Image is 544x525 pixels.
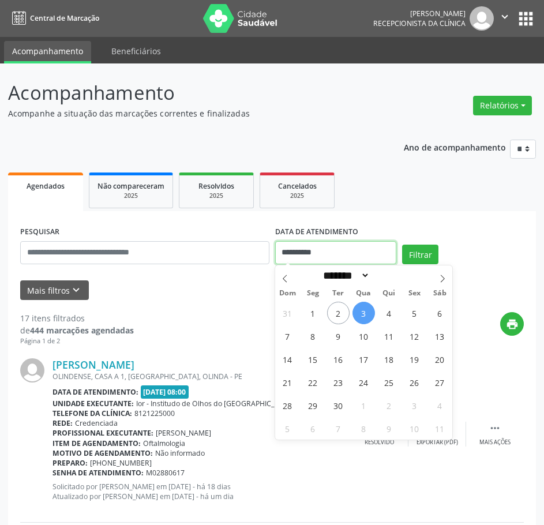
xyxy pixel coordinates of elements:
label: DATA DE ATENDIMENTO [275,223,358,241]
span: Outubro 7, 2025 [327,417,350,440]
span: Outubro 9, 2025 [378,417,400,440]
span: Setembro 11, 2025 [378,325,400,347]
p: Solicitado por [PERSON_NAME] em [DATE] - há 18 dias Atualizado por [PERSON_NAME] em [DATE] - há u... [52,482,351,501]
b: Senha de atendimento: [52,468,144,478]
button: Relatórios [473,96,532,115]
span: Outubro 3, 2025 [403,394,426,417]
b: Item de agendamento: [52,438,141,448]
span: Setembro 23, 2025 [327,371,350,393]
span: Qua [351,290,376,297]
div: Exportar (PDF) [417,438,458,447]
span: Setembro 27, 2025 [429,371,451,393]
button: apps [516,9,536,29]
span: Setembro 9, 2025 [327,325,350,347]
span: Setembro 13, 2025 [429,325,451,347]
span: Recepcionista da clínica [373,18,466,28]
span: Setembro 29, 2025 [302,394,324,417]
span: Dom [275,290,301,297]
span: Agendados [27,181,65,191]
span: Setembro 21, 2025 [276,371,299,393]
span: Cancelados [278,181,317,191]
b: Data de atendimento: [52,387,138,397]
p: Acompanhe a situação das marcações correntes e finalizadas [8,107,378,119]
span: Outubro 2, 2025 [378,394,400,417]
span: [DATE] 08:00 [141,385,189,399]
b: Profissional executante: [52,428,153,438]
span: Setembro 15, 2025 [302,348,324,370]
span: Setembro 24, 2025 [352,371,375,393]
img: img [470,6,494,31]
span: Seg [300,290,325,297]
span: Setembro 18, 2025 [378,348,400,370]
i:  [489,422,501,434]
span: Setembro 1, 2025 [302,302,324,324]
span: Resolvidos [198,181,234,191]
input: Year [370,269,408,282]
button: print [500,312,524,336]
span: Qui [376,290,402,297]
button:  [494,6,516,31]
div: 2025 [97,192,164,200]
div: 2025 [268,192,326,200]
div: 2025 [187,192,245,200]
button: Mais filtroskeyboard_arrow_down [20,280,89,301]
b: Motivo de agendamento: [52,448,153,458]
label: PESQUISAR [20,223,59,241]
span: Outubro 10, 2025 [403,417,426,440]
a: Acompanhamento [4,41,91,63]
img: img [20,358,44,382]
span: Oftalmologia [143,438,185,448]
span: Credenciada [75,418,118,428]
span: Setembro 30, 2025 [327,394,350,417]
span: Sex [402,290,427,297]
span: Não compareceram [97,181,164,191]
i:  [498,10,511,23]
span: Outubro 5, 2025 [276,417,299,440]
span: Outubro 6, 2025 [302,417,324,440]
p: Ano de acompanhamento [404,140,506,154]
span: Setembro 7, 2025 [276,325,299,347]
i: print [506,318,519,331]
span: Setembro 25, 2025 [378,371,400,393]
a: [PERSON_NAME] [52,358,134,371]
b: Rede: [52,418,73,428]
span: Setembro 28, 2025 [276,394,299,417]
div: de [20,324,134,336]
span: Outubro 1, 2025 [352,394,375,417]
a: Central de Marcação [8,9,99,28]
span: Setembro 12, 2025 [403,325,426,347]
span: Setembro 2, 2025 [327,302,350,324]
p: Acompanhamento [8,78,378,107]
span: Ior - Institudo de Olhos do [GEOGRAPHIC_DATA] [136,399,295,408]
span: Setembro 4, 2025 [378,302,400,324]
b: Unidade executante: [52,399,134,408]
select: Month [320,269,370,282]
span: Setembro 17, 2025 [352,348,375,370]
span: Setembro 14, 2025 [276,348,299,370]
span: Setembro 10, 2025 [352,325,375,347]
span: Outubro 11, 2025 [429,417,451,440]
div: OLINDENSE, CASA A 1, [GEOGRAPHIC_DATA], OLINDA - PE [52,372,351,381]
span: Agosto 31, 2025 [276,302,299,324]
span: Setembro 6, 2025 [429,302,451,324]
span: Outubro 8, 2025 [352,417,375,440]
span: Sáb [427,290,452,297]
span: Setembro 16, 2025 [327,348,350,370]
span: M02880617 [146,468,185,478]
span: [PHONE_NUMBER] [90,458,152,468]
span: Outubro 4, 2025 [429,394,451,417]
i: keyboard_arrow_down [70,284,82,297]
span: Central de Marcação [30,13,99,23]
span: Setembro 19, 2025 [403,348,426,370]
span: 8121225000 [134,408,175,418]
b: Preparo: [52,458,88,468]
button: Filtrar [402,245,438,264]
span: Ter [325,290,351,297]
a: Beneficiários [103,41,169,61]
div: [PERSON_NAME] [373,9,466,18]
span: Setembro 3, 2025 [352,302,375,324]
span: Setembro 8, 2025 [302,325,324,347]
span: Setembro 20, 2025 [429,348,451,370]
span: Setembro 26, 2025 [403,371,426,393]
div: Resolvido [365,438,394,447]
